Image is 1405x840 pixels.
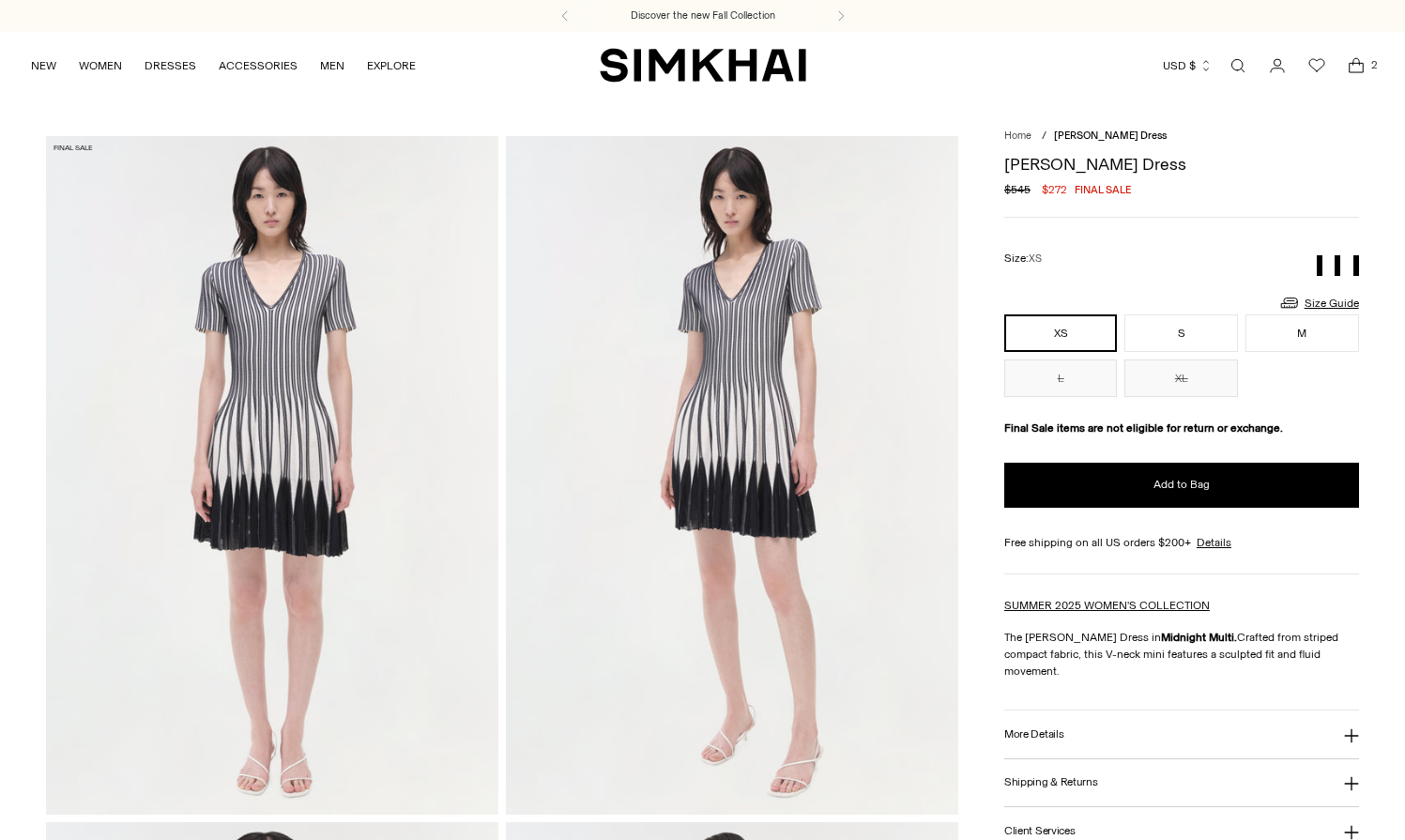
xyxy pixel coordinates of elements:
[1004,156,1359,173] h1: [PERSON_NAME] Dress
[1029,252,1042,265] span: XS
[367,45,416,86] a: EXPLORE
[1004,776,1098,788] h3: Shipping & Returns
[1153,477,1210,493] span: Add to Bag
[1004,421,1283,435] strong: Final Sale items are not eligible for return or exchange.
[320,45,344,86] a: MEN
[1278,291,1359,314] a: Size Guide
[1004,359,1118,397] button: L
[219,45,298,86] a: ACCESSORIES
[1245,314,1359,352] button: M
[1298,47,1336,84] a: Wishlist
[1366,56,1382,73] span: 2
[631,8,775,23] a: Discover the new Fall Collection
[506,136,958,814] img: Beckett Dress
[1124,314,1238,352] button: S
[1337,47,1375,84] a: Open cart modal
[1004,129,1359,145] nav: breadcrumbs
[1219,47,1257,84] a: Open search modal
[1004,825,1076,837] h3: Client Services
[1004,728,1063,741] h3: More Details
[1042,181,1067,198] span: $272
[31,45,56,86] a: NEW
[1197,534,1231,551] a: Details
[1163,45,1213,86] button: USD $
[1161,631,1237,644] strong: Midnight Multi.
[1004,759,1359,807] button: Shipping & Returns
[600,47,806,84] a: SIMKHAI
[1004,534,1359,551] div: Free shipping on all US orders $200+
[1042,129,1046,145] div: /
[1004,181,1031,198] s: $545
[1004,314,1118,352] button: XS
[1259,47,1296,84] a: Go to the account page
[1004,130,1031,142] a: Home
[1004,599,1210,612] a: SUMMER 2025 WOMEN'S COLLECTION
[145,45,196,86] a: DRESSES
[1004,463,1359,508] button: Add to Bag
[1054,130,1167,142] span: [PERSON_NAME] Dress
[1004,710,1359,758] button: More Details
[1004,250,1042,267] label: Size:
[1004,629,1359,680] p: The [PERSON_NAME] Dress in Crafted from striped compact fabric, this V-neck mini features a sculp...
[1124,359,1238,397] button: XL
[46,136,498,814] img: Beckett Dress
[79,45,122,86] a: WOMEN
